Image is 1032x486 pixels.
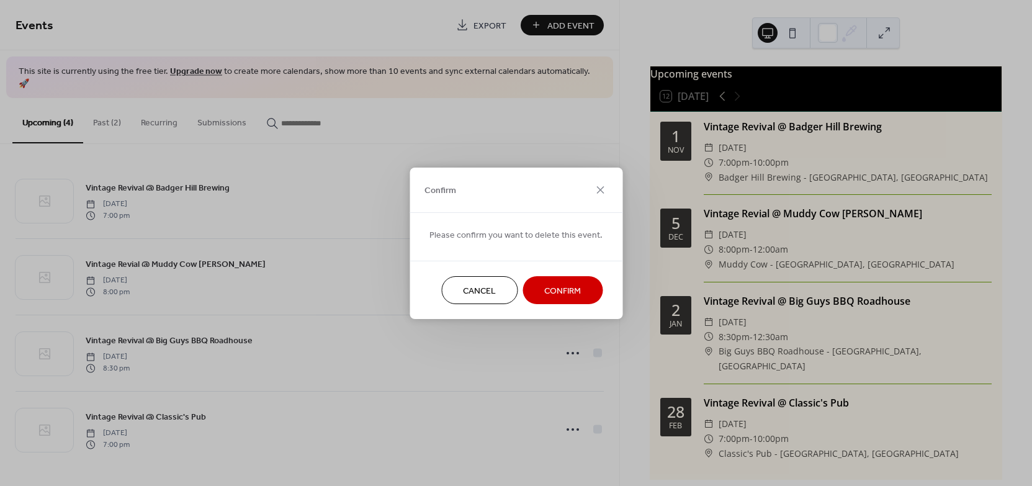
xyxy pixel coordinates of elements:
button: Confirm [523,276,603,304]
span: Confirm [544,284,581,297]
span: Confirm [424,184,456,197]
span: Please confirm you want to delete this event. [429,228,603,241]
span: Cancel [463,284,496,297]
button: Cancel [441,276,518,304]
